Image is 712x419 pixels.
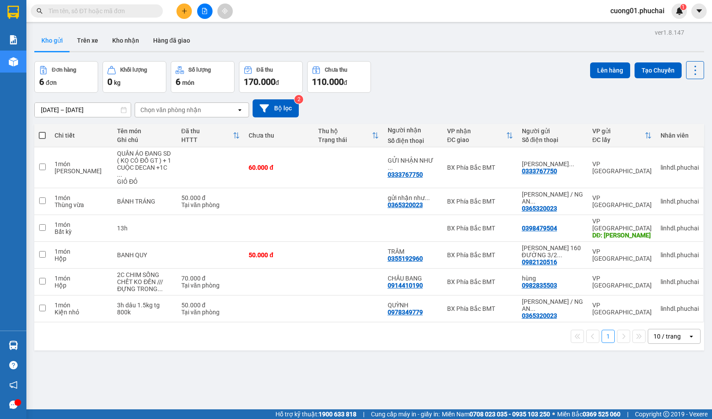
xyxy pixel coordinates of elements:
[7,29,97,50] div: [PERSON_NAME] - 18 [PERSON_NAME]
[682,4,685,10] span: 1
[592,275,652,289] div: VP [GEOGRAPHIC_DATA]
[181,201,240,208] div: Tại văn phòng
[55,275,108,282] div: 1 món
[103,39,174,51] div: 0889272861
[103,61,166,93] button: Khối lượng0kg
[294,95,303,104] sup: 2
[181,136,233,143] div: HTTT
[7,50,97,62] div: 0853268529
[592,194,652,208] div: VP [GEOGRAPHIC_DATA]
[249,164,309,171] div: 60.000 đ
[312,77,344,87] span: 110.000
[318,128,372,135] div: Thu hộ
[447,164,513,171] div: BX Phía Bắc BMT
[117,178,172,185] div: GIỎ ĐỎ
[181,309,240,316] div: Tại văn phòng
[20,62,44,77] span: BXE
[388,255,423,262] div: 0355192960
[48,6,152,16] input: Tìm tên, số ĐT hoặc mã đơn
[202,8,208,14] span: file-add
[257,67,273,73] div: Đã thu
[46,79,57,86] span: đơn
[661,305,699,312] div: linhdl.phuchai
[388,201,423,208] div: 0365320023
[318,136,372,143] div: Trạng thái
[55,160,108,168] div: 1 món
[217,4,233,19] button: aim
[661,198,699,205] div: linhdl.phuchai
[603,5,672,16] span: cuong01.phuchai
[181,8,187,14] span: plus
[117,271,172,278] div: 2C CHIM SỐNG
[275,409,356,419] span: Hỗ trợ kỹ thuật:
[140,106,201,114] div: Chọn văn phòng nhận
[55,201,108,208] div: Thùng vừa
[34,61,98,93] button: Đơn hàng6đơn
[388,157,438,171] div: GỬI NHẬN NHƯ NHAU
[55,255,108,262] div: Hộp
[661,251,699,259] div: linhdl.phuchai
[239,61,303,93] button: Đã thu170.000đ
[443,124,517,147] th: Toggle SortBy
[557,251,562,259] span: ...
[522,282,557,289] div: 0982835503
[249,251,309,259] div: 50.000 đ
[388,282,423,289] div: 0914410190
[447,278,513,285] div: BX Phía Bắc BMT
[522,298,584,312] div: LÊ NGUYỄN ĐĂNG KHANH / NG AN NINH / CCCD 068091006755
[55,194,108,201] div: 1 món
[447,198,513,205] div: BX Phía Bắc BMT
[530,198,536,205] span: ...
[181,302,240,309] div: 50.000 đ
[253,99,299,117] button: Bộ lọc
[107,77,112,87] span: 0
[588,124,656,147] th: Toggle SortBy
[117,278,172,292] div: CHẾT KO ĐỀN /// ĐỰNG TRONG THÙNG BIA
[425,194,430,201] span: ...
[661,132,699,139] div: Nhân viên
[552,412,555,416] span: ⚪️
[120,67,147,73] div: Khối lượng
[447,251,513,259] div: BX Phía Bắc BMT
[117,198,172,205] div: BÁNH TRÁNG
[34,30,70,51] button: Kho gửi
[661,225,699,232] div: linhdl.phuchai
[176,4,192,19] button: plus
[635,62,682,78] button: Tạo Chuyến
[592,302,652,316] div: VP [GEOGRAPHIC_DATA]
[680,4,686,10] sup: 1
[569,160,574,168] span: ...
[447,225,513,232] div: BX Phía Bắc BMT
[627,409,628,419] span: |
[592,136,645,143] div: ĐC lấy
[590,62,630,78] button: Lên hàng
[592,248,652,262] div: VP [GEOGRAPHIC_DATA]
[117,136,172,143] div: Ghi chú
[177,124,245,147] th: Toggle SortBy
[176,77,180,87] span: 6
[275,79,279,86] span: đ
[522,275,584,282] div: hùng
[592,128,645,135] div: VP gửi
[522,168,557,175] div: 0333767750
[388,194,438,201] div: gửi nhận như nhau , có hàng gọi nguời gửi
[470,411,550,418] strong: 0708 023 035 - 0935 103 250
[188,67,211,73] div: Số lượng
[9,35,18,44] img: solution-icon
[557,409,620,419] span: Miền Bắc
[181,128,233,135] div: Đã thu
[388,309,423,316] div: 0978349779
[602,330,615,343] button: 1
[222,8,228,14] span: aim
[522,160,584,168] div: NGUYỄN HOÀNG HẢI NGUYỄN HOÀNG 058201000359
[447,305,513,312] div: BX Phía Bắc BMT
[55,228,108,235] div: Bất kỳ
[691,4,707,19] button: caret-down
[117,150,172,178] div: QUẦN ÁO ĐANG SD ( KO CÓ ĐỒ GT ) + 1 CUỘC DECAN +1C LAU NHÀ ( DÁN CHUNG)
[9,361,18,369] span: question-circle
[55,309,108,316] div: Kiện nhỏ
[522,191,584,205] div: LÊ NGUYỄN ĐĂNG KHANH / NG AN NINH / CCCD 068091006755
[117,171,122,178] span: ...
[158,285,163,292] span: ...
[181,275,240,282] div: 70.000 đ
